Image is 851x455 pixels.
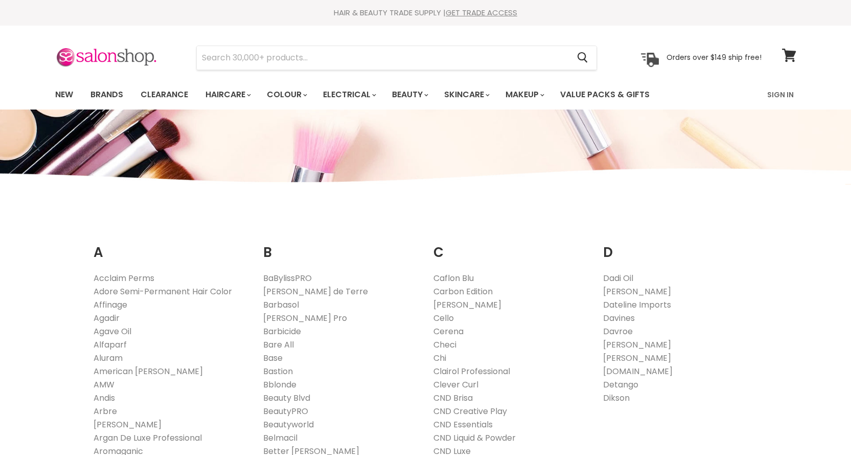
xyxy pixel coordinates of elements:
a: CND Essentials [433,419,493,430]
a: Beauty [384,84,434,105]
a: Haircare [198,84,257,105]
a: Barbasol [263,299,299,311]
a: CND Brisa [433,392,473,404]
form: Product [196,46,597,70]
a: Chi [433,352,446,364]
a: Dadi Oil [603,272,633,284]
input: Search [197,46,569,70]
a: Affinage [94,299,127,311]
h2: B [263,229,418,263]
a: Cerena [433,326,464,337]
h2: C [433,229,588,263]
a: [PERSON_NAME] [603,352,671,364]
a: [PERSON_NAME] de Terre [263,286,368,297]
a: Skincare [436,84,496,105]
a: Belmacil [263,432,297,444]
a: Davroe [603,326,633,337]
a: Caflon Blu [433,272,474,284]
a: BeautyPRO [263,405,308,417]
ul: Main menu [48,80,709,110]
a: Andis [94,392,115,404]
a: [PERSON_NAME] [433,299,501,311]
a: Cello [433,312,454,324]
a: Agave Oil [94,326,131,337]
a: BaBylissPRO [263,272,312,284]
a: Beautyworld [263,419,314,430]
a: [PERSON_NAME] [603,339,671,351]
a: CND Liquid & Powder [433,432,516,444]
a: Beauty Blvd [263,392,310,404]
a: Agadir [94,312,120,324]
a: GET TRADE ACCESS [446,7,517,18]
a: Colour [259,84,313,105]
a: Value Packs & Gifts [553,84,657,105]
a: [PERSON_NAME] Pro [263,312,347,324]
a: Checi [433,339,456,351]
a: AMW [94,379,114,391]
a: Clairol Professional [433,365,510,377]
a: Adore Semi-Permanent Hair Color [94,286,232,297]
a: Dateline Imports [603,299,671,311]
a: Clever Curl [433,379,478,391]
a: Bblonde [263,379,296,391]
a: Sign In [761,84,800,105]
p: Orders over $149 ship free! [666,53,762,62]
a: Bastion [263,365,293,377]
a: Bare All [263,339,294,351]
a: Base [263,352,283,364]
a: American [PERSON_NAME] [94,365,203,377]
a: Barbicide [263,326,301,337]
a: Alfaparf [94,339,127,351]
a: Davines [603,312,635,324]
a: Acclaim Perms [94,272,154,284]
a: Detango [603,379,638,391]
a: Brands [83,84,131,105]
a: Dikson [603,392,630,404]
h2: A [94,229,248,263]
a: Carbon Edition [433,286,493,297]
a: Argan De Luxe Professional [94,432,202,444]
h2: D [603,229,758,263]
a: CND Creative Play [433,405,507,417]
a: Aluram [94,352,123,364]
a: [PERSON_NAME] [603,286,671,297]
a: Makeup [498,84,550,105]
div: HAIR & BEAUTY TRADE SUPPLY | [42,8,809,18]
a: Arbre [94,405,117,417]
button: Search [569,46,596,70]
a: Clearance [133,84,196,105]
a: [DOMAIN_NAME] [603,365,673,377]
a: [PERSON_NAME] [94,419,162,430]
nav: Main [42,80,809,110]
a: New [48,84,81,105]
a: Electrical [315,84,382,105]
